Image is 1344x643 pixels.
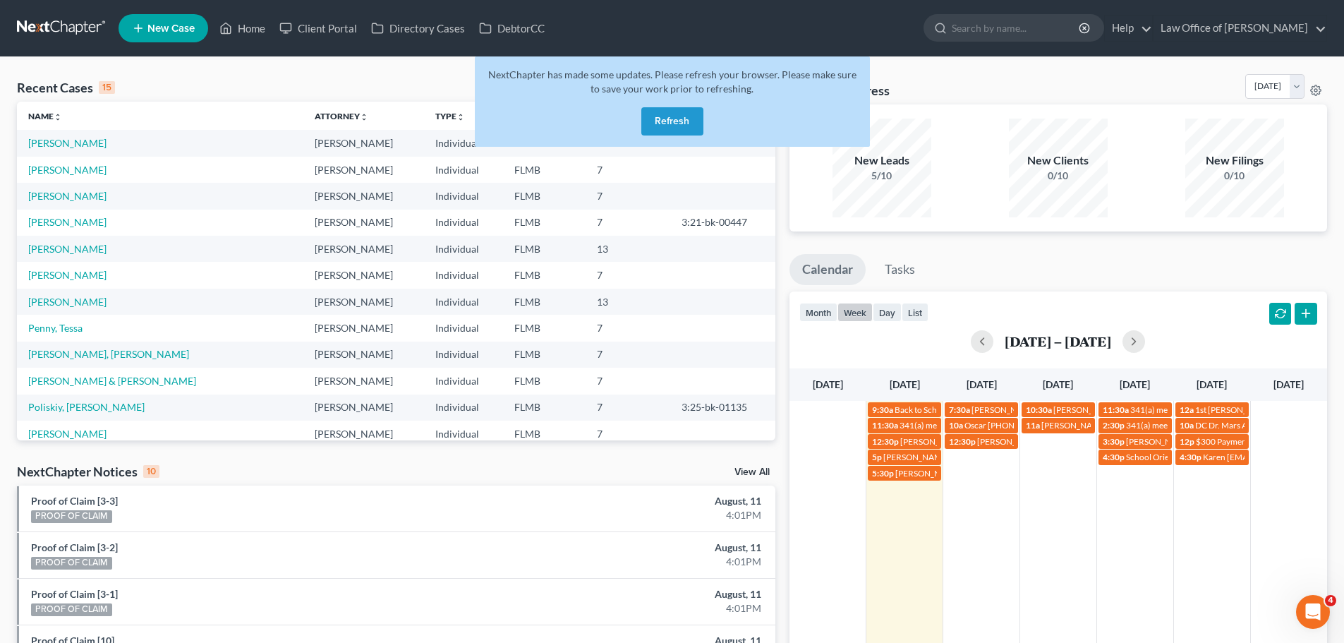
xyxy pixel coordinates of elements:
[873,303,902,322] button: day
[1180,404,1194,415] span: 12a
[1120,378,1150,390] span: [DATE]
[424,368,503,394] td: Individual
[1126,420,1262,431] span: 341(a) meeting for [PERSON_NAME]
[1195,420,1260,431] span: DC Dr. Mars Appt
[1154,16,1326,41] a: Law Office of [PERSON_NAME]
[883,452,1026,462] span: [PERSON_NAME] [PHONE_NUMBER]
[586,342,670,368] td: 7
[303,236,424,262] td: [PERSON_NAME]
[872,436,899,447] span: 12:30p
[1197,378,1227,390] span: [DATE]
[833,152,931,169] div: New Leads
[315,111,368,121] a: Attorneyunfold_more
[488,68,856,95] span: NextChapter has made some updates. Please refresh your browser. Please make sure to save your wor...
[670,395,775,421] td: 3:25-bk-01135
[527,541,761,555] div: August, 11
[17,79,115,96] div: Recent Cases
[1296,595,1330,629] iframe: Intercom live chat
[303,421,424,447] td: [PERSON_NAME]
[28,164,107,176] a: [PERSON_NAME]
[527,508,761,522] div: 4:01PM
[900,420,1036,431] span: 341(a) meeting for [PERSON_NAME]
[424,421,503,447] td: Individual
[503,236,586,262] td: FLMB
[527,494,761,508] div: August, 11
[1180,420,1194,431] span: 10a
[1105,16,1152,41] a: Help
[28,375,196,387] a: [PERSON_NAME] & [PERSON_NAME]
[1103,420,1125,431] span: 2:30p
[303,368,424,394] td: [PERSON_NAME]
[28,269,107,281] a: [PERSON_NAME]
[1026,404,1052,415] span: 10:30a
[1041,420,1184,431] span: [PERSON_NAME] [PHONE_NUMBER]
[503,262,586,288] td: FLMB
[1180,436,1194,447] span: 12p
[503,342,586,368] td: FLMB
[503,421,586,447] td: FLMB
[424,395,503,421] td: Individual
[303,183,424,209] td: [PERSON_NAME]
[949,420,963,431] span: 10a
[789,254,866,285] a: Calendar
[503,368,586,394] td: FLMB
[964,420,1326,431] span: Oscar [PHONE_NUMBER] ([PERSON_NAME] will translate) [EMAIL_ADDRESS][DOMAIN_NAME]
[977,436,1120,447] span: [PERSON_NAME] [PHONE_NUMBER]
[949,436,976,447] span: 12:30p
[1130,404,1341,415] span: 341(a) meeting for [PERSON_NAME] & [PERSON_NAME]
[424,262,503,288] td: Individual
[890,378,920,390] span: [DATE]
[364,16,472,41] a: Directory Cases
[586,183,670,209] td: 7
[872,254,928,285] a: Tasks
[435,111,465,121] a: Typeunfold_more
[28,322,83,334] a: Penny, Tessa
[212,16,272,41] a: Home
[527,587,761,601] div: August, 11
[586,289,670,315] td: 13
[28,243,107,255] a: [PERSON_NAME]
[424,289,503,315] td: Individual
[424,342,503,368] td: Individual
[303,210,424,236] td: [PERSON_NAME]
[833,169,931,183] div: 5/10
[31,541,118,553] a: Proof of Claim [3-2]
[424,157,503,183] td: Individual
[31,557,112,570] div: PROOF OF CLAIM
[28,216,107,228] a: [PERSON_NAME]
[472,16,552,41] a: DebtorCC
[303,289,424,315] td: [PERSON_NAME]
[303,315,424,341] td: [PERSON_NAME]
[503,395,586,421] td: FLMB
[54,113,62,121] i: unfold_more
[1043,378,1073,390] span: [DATE]
[31,588,118,600] a: Proof of Claim [3-1]
[527,601,761,615] div: 4:01PM
[586,368,670,394] td: 7
[895,468,1038,479] span: [PERSON_NAME] [PHONE_NUMBER]
[456,113,465,121] i: unfold_more
[799,303,837,322] button: month
[1103,404,1129,415] span: 11:30a
[1126,436,1192,447] span: [PERSON_NAME]
[424,236,503,262] td: Individual
[872,452,882,462] span: 5p
[967,378,997,390] span: [DATE]
[28,348,189,360] a: [PERSON_NAME], [PERSON_NAME]
[303,342,424,368] td: [PERSON_NAME]
[303,395,424,421] td: [PERSON_NAME]
[424,183,503,209] td: Individual
[641,107,703,136] button: Refresh
[949,404,970,415] span: 7:30a
[424,315,503,341] td: Individual
[872,420,898,431] span: 11:30a
[872,468,894,479] span: 5:30p
[1009,169,1108,183] div: 0/10
[1185,169,1284,183] div: 0/10
[99,81,115,94] div: 15
[503,289,586,315] td: FLMB
[143,465,159,478] div: 10
[147,23,195,34] span: New Case
[31,510,112,523] div: PROOF OF CLAIM
[1185,152,1284,169] div: New Filings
